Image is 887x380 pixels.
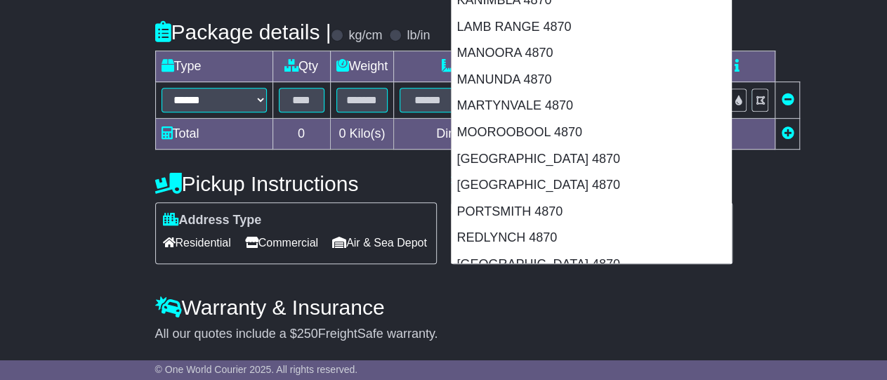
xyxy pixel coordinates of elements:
div: MANUNDA 4870 [452,67,731,93]
div: MOOROOBOOL 4870 [452,119,731,146]
h4: Warranty & Insurance [155,296,732,319]
div: [GEOGRAPHIC_DATA] 4870 [452,251,731,278]
span: 0 [339,126,346,140]
span: Commercial [245,232,318,254]
span: © One World Courier 2025. All rights reserved. [155,364,358,375]
h4: Package details | [155,20,331,44]
td: Qty [272,51,330,82]
div: [GEOGRAPHIC_DATA] 4870 [452,146,731,173]
a: Add new item [781,126,794,140]
span: Air & Sea Depot [332,232,427,254]
td: Dimensions (L x W x H) [394,51,635,82]
div: All our quotes include a $ FreightSafe warranty. [155,327,732,342]
td: Weight [330,51,394,82]
td: Kilo(s) [330,119,394,150]
div: REDLYNCH 4870 [452,225,731,251]
span: 250 [297,327,318,341]
div: [GEOGRAPHIC_DATA] 4870 [452,172,731,199]
span: Residential [163,232,231,254]
label: Address Type [163,213,262,228]
td: 0 [272,119,330,150]
div: PORTSMITH 4870 [452,199,731,225]
td: Total [155,119,272,150]
div: MANOORA 4870 [452,40,731,67]
td: Type [155,51,272,82]
a: Remove this item [781,93,794,107]
label: lb/in [407,28,430,44]
td: Dimensions in Centimetre(s) [394,119,635,150]
div: LAMB RANGE 4870 [452,14,731,41]
div: MARTYNVALE 4870 [452,93,731,119]
h4: Pickup Instructions [155,172,437,195]
label: kg/cm [348,28,382,44]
